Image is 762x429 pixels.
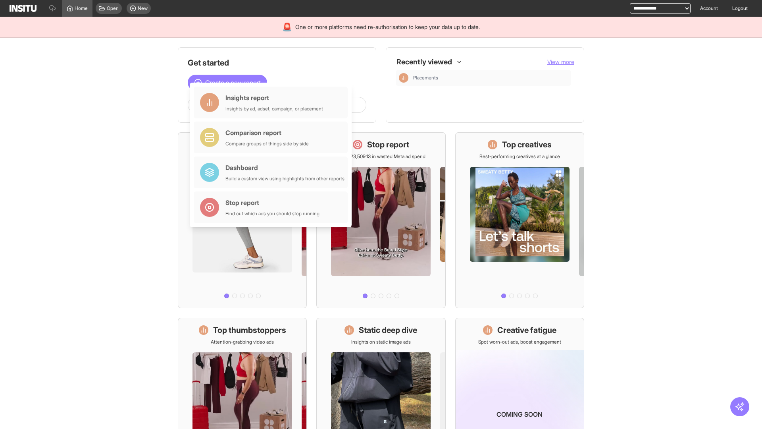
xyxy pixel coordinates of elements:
[282,21,292,33] div: 🚨
[547,58,574,66] button: View more
[413,75,438,81] span: Placements
[75,5,88,12] span: Home
[367,139,409,150] h1: Stop report
[107,5,119,12] span: Open
[479,153,560,160] p: Best-performing creatives at a glance
[188,75,267,91] button: Create a new report
[225,128,309,137] div: Comparison report
[413,75,568,81] span: Placements
[225,106,323,112] div: Insights by ad, adset, campaign, or placement
[336,153,425,160] p: Save £23,509.13 in wasted Meta ad spend
[213,325,286,336] h1: Top thumbstoppers
[225,141,309,147] div: Compare groups of things side by side
[225,93,323,102] div: Insights report
[178,132,307,308] a: What's live nowSee all active ads instantly
[225,211,319,217] div: Find out which ads you should stop running
[225,176,344,182] div: Build a custom view using highlights from other reports
[455,132,584,308] a: Top creativesBest-performing creatives at a glance
[211,339,274,345] p: Attention-grabbing video ads
[547,58,574,65] span: View more
[188,57,366,68] h1: Get started
[225,163,344,172] div: Dashboard
[205,78,261,87] span: Create a new report
[295,23,480,31] span: One or more platforms need re-authorisation to keep your data up to date.
[399,73,408,83] div: Insights
[316,132,445,308] a: Stop reportSave £23,509.13 in wasted Meta ad spend
[10,5,37,12] img: Logo
[359,325,417,336] h1: Static deep dive
[351,339,411,345] p: Insights on static image ads
[138,5,148,12] span: New
[225,198,319,207] div: Stop report
[502,139,552,150] h1: Top creatives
